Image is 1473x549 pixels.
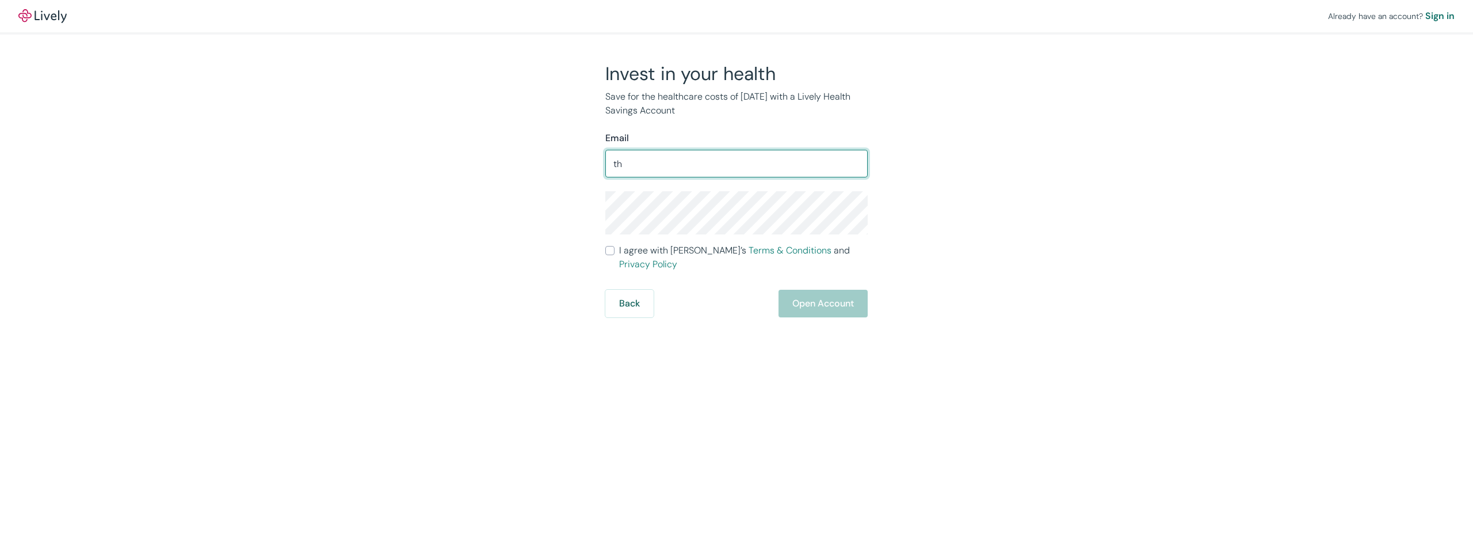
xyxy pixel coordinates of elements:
div: Already have an account? [1328,9,1455,23]
label: Email [605,131,629,145]
h2: Invest in your health [605,62,868,85]
a: Sign in [1425,9,1455,23]
a: Terms & Conditions [749,244,831,256]
a: LivelyLively [18,9,67,23]
img: Lively [18,9,67,23]
span: I agree with [PERSON_NAME]’s and [619,244,868,271]
a: Privacy Policy [619,258,677,270]
button: Back [605,290,654,317]
p: Save for the healthcare costs of [DATE] with a Lively Health Savings Account [605,90,868,118]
